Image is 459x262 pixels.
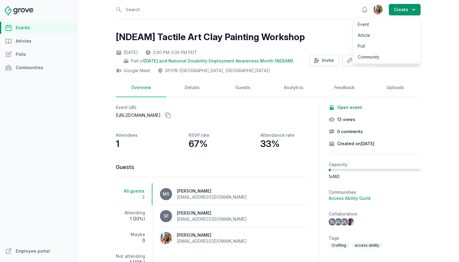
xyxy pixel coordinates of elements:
span: Google Meet [124,68,150,74]
a: Attending1 (33%) [116,205,152,227]
a: Event [353,19,421,30]
h2: Communities [329,189,421,195]
div: [EMAIL_ADDRESS][DOMAIN_NAME] [177,238,247,244]
h2: Tags [329,235,421,241]
a: Poll [353,41,421,52]
button: Create [389,4,421,15]
p: 1 [116,138,119,149]
div: [PERSON_NAME] [177,232,247,238]
p: 33% [260,138,280,149]
p: Attendance rate [260,132,295,138]
span: 3 [116,194,145,200]
div: Create [353,18,421,64]
div: [PERSON_NAME] [177,210,247,216]
a: Details [167,78,217,97]
span: 0 [116,238,145,244]
h2: [NDEAM] Tactile Art Clay Painting Workshop [116,31,305,42]
span: access ability [352,242,382,248]
span: JL [342,220,347,224]
div: 1 of 40 [329,174,421,180]
a: Access Ability Guild [329,195,421,201]
div: SFO19 ([GEOGRAPHIC_DATA], [GEOGRAPHIC_DATA]) [157,68,270,74]
h3: Guests [116,164,309,171]
a: Article [353,30,421,41]
span: 0 comments [337,129,363,135]
span: 13 views [337,117,355,123]
p: Attendees [116,132,138,138]
div: Part of [123,58,293,64]
span: MS [163,192,169,196]
span: Created on [337,141,374,147]
a: Guests [217,78,268,97]
h2: Event URL [116,104,309,110]
a: Analytics [268,78,319,97]
button: Invite [310,55,339,66]
div: 2:00 PM - 3:30 PM PDT [145,50,197,56]
span: Crafting [329,242,349,248]
div: [DATE] [116,50,138,56]
time: [DATE] [361,141,374,146]
p: [URL][DOMAIN_NAME] [116,110,309,120]
h2: Capacity [329,161,421,168]
div: [EMAIL_ADDRESS][DOMAIN_NAME] [177,194,247,200]
p: RSVP rate [189,132,210,138]
span: SF [164,214,169,218]
a: Feedback [319,78,370,97]
span: JL [336,220,341,224]
span: Open event [337,104,362,110]
img: Grove [5,6,33,16]
a: Community [353,52,421,62]
a: View [343,55,371,66]
a: Maybe0 [116,227,152,248]
div: [PERSON_NAME] [177,188,247,194]
a: All guests3 [116,183,152,205]
p: 67% [189,138,208,149]
h2: Collaborators [329,211,421,217]
span: 1 (33%) [116,216,145,222]
span: [DATE] and National Disability Employment Awareness Month (NDEAM) [144,58,293,64]
a: Overview [116,78,167,97]
a: Uploads [370,78,421,97]
div: [EMAIL_ADDRESS][DOMAIN_NAME] [177,216,247,222]
span: SL [330,220,335,224]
